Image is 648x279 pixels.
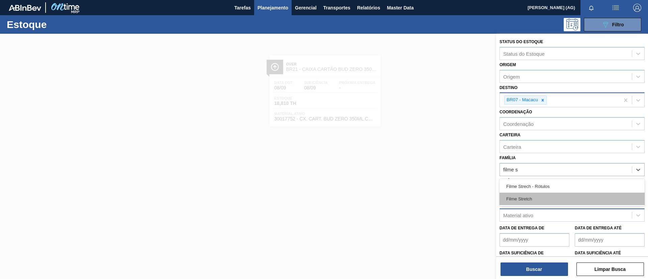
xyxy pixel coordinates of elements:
input: dd/mm/yyyy [575,233,645,247]
span: Transportes [323,4,350,12]
span: Tarefas [234,4,251,12]
div: Coordenação [503,121,534,127]
div: Filme Strech - Rótulos [500,180,645,193]
div: Origem [503,74,520,79]
label: Status do Estoque [500,39,543,44]
label: Data suficiência de [500,251,544,255]
button: Notificações [580,3,602,12]
label: Família [500,156,516,160]
h1: Estoque [7,21,108,28]
button: Filtro [584,18,641,31]
img: TNhmsLtSVTkK8tSr43FrP2fwEKptu5GPRR3wAAAABJRU5ErkJggg== [9,5,41,11]
input: dd/mm/yyyy [500,233,569,247]
img: Logout [633,4,641,12]
label: Data de Entrega até [575,226,622,230]
span: Relatórios [357,4,380,12]
div: Filme Stretch [500,193,645,205]
span: Planejamento [258,4,288,12]
div: Status do Estoque [503,51,545,56]
span: Gerencial [295,4,317,12]
div: Material ativo [503,213,533,218]
img: userActions [612,4,620,12]
label: Família Rotulada [500,178,539,183]
div: BR07 - Macacu [505,96,539,104]
label: Data suficiência até [575,251,621,255]
label: Coordenação [500,110,532,114]
div: Pogramando: nenhum usuário selecionado [564,18,580,31]
label: Data de Entrega de [500,226,544,230]
span: Master Data [387,4,413,12]
label: Destino [500,85,517,90]
span: Filtro [612,22,624,27]
div: Carteira [503,144,521,149]
label: Origem [500,62,516,67]
label: Carteira [500,133,520,137]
